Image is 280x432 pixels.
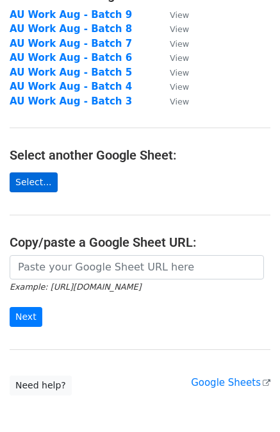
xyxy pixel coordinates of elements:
[10,81,132,92] a: AU Work Aug - Batch 4
[10,38,132,49] a: AU Work Aug - Batch 7
[170,24,189,34] small: View
[157,9,189,21] a: View
[10,235,270,250] h4: Copy/paste a Google Sheet URL:
[10,96,132,107] a: AU Work Aug - Batch 3
[216,370,280,432] iframe: Chat Widget
[170,10,189,20] small: View
[157,67,189,78] a: View
[10,52,132,63] a: AU Work Aug - Batch 6
[10,255,264,279] input: Paste your Google Sheet URL here
[170,97,189,106] small: View
[170,53,189,63] small: View
[170,68,189,78] small: View
[157,38,189,49] a: View
[10,282,141,292] small: Example: [URL][DOMAIN_NAME]
[10,23,132,35] a: AU Work Aug - Batch 8
[170,39,189,49] small: View
[157,52,189,63] a: View
[157,96,189,107] a: View
[10,307,42,327] input: Next
[10,67,132,78] a: AU Work Aug - Batch 5
[157,81,189,92] a: View
[191,377,270,388] a: Google Sheets
[10,147,270,163] h4: Select another Google Sheet:
[10,172,58,192] a: Select...
[170,82,189,92] small: View
[10,376,72,395] a: Need help?
[10,9,132,21] a: AU Work Aug - Batch 9
[157,23,189,35] a: View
